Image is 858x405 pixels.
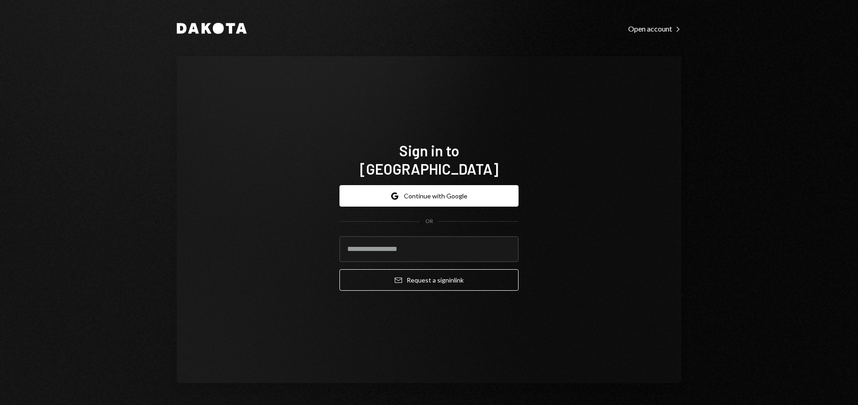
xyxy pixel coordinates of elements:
button: Continue with Google [339,185,519,207]
button: Request a signinlink [339,269,519,291]
h1: Sign in to [GEOGRAPHIC_DATA] [339,141,519,178]
div: OR [425,218,433,225]
a: Open account [628,23,681,33]
div: Open account [628,24,681,33]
